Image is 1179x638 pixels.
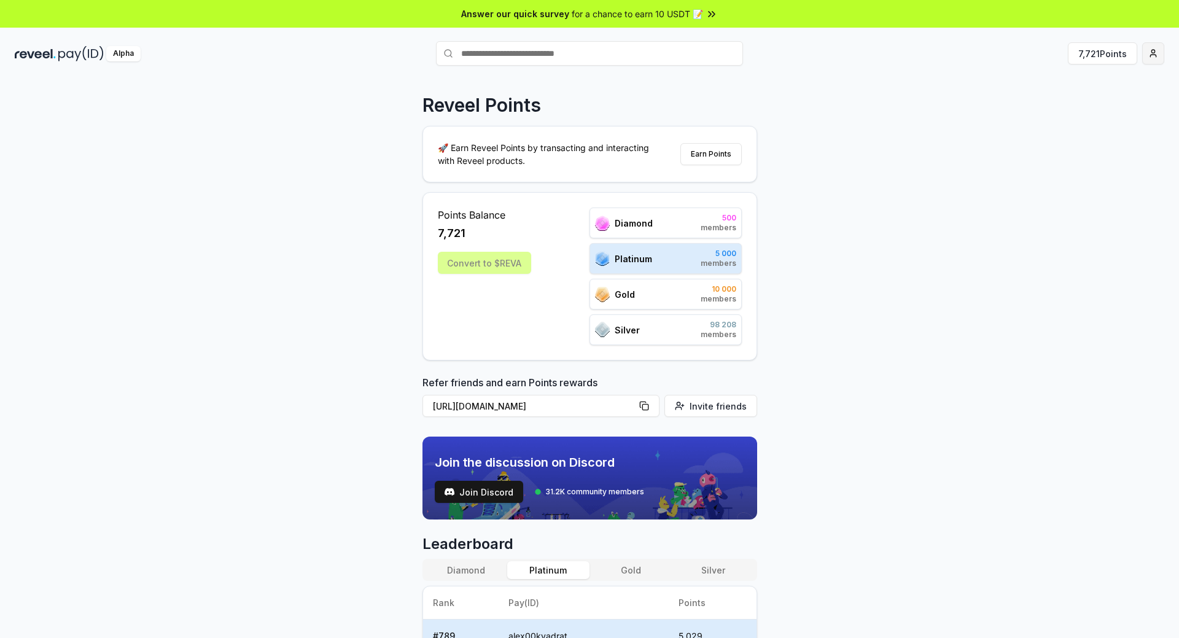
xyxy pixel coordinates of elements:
img: discord_banner [422,437,757,519]
img: reveel_dark [15,46,56,61]
span: Diamond [615,217,653,230]
img: pay_id [58,46,104,61]
p: 🚀 Earn Reveel Points by transacting and interacting with Reveel products. [438,141,659,167]
span: Silver [615,324,640,337]
img: ranks_icon [595,322,610,338]
button: Earn Points [680,143,742,165]
button: [URL][DOMAIN_NAME] [422,395,660,417]
button: Invite friends [664,395,757,417]
th: Rank [423,586,499,620]
button: Silver [672,561,754,579]
button: 7,721Points [1068,42,1137,64]
th: Points [669,586,756,620]
span: for a chance to earn 10 USDT 📝 [572,7,703,20]
span: Join the discussion on Discord [435,454,644,471]
span: Platinum [615,252,652,265]
span: Points Balance [438,208,531,222]
span: 7,721 [438,225,465,242]
img: ranks_icon [595,287,610,302]
span: Leaderboard [422,534,757,554]
button: Diamond [425,561,507,579]
span: 5 000 [701,249,736,259]
button: Platinum [507,561,589,579]
th: Pay(ID) [499,586,669,620]
img: ranks_icon [595,216,610,231]
p: Reveel Points [422,94,541,116]
div: Refer friends and earn Points rewards [422,375,757,422]
span: 98 208 [701,320,736,330]
span: members [701,259,736,268]
span: Answer our quick survey [461,7,569,20]
span: members [701,294,736,304]
div: Alpha [106,46,141,61]
span: members [701,223,736,233]
button: Gold [589,561,672,579]
img: ranks_icon [595,251,610,266]
span: 10 000 [701,284,736,294]
span: 500 [701,213,736,223]
button: Join Discord [435,481,523,503]
a: testJoin Discord [435,481,523,503]
span: Join Discord [459,486,513,499]
span: Invite friends [690,400,747,413]
img: test [445,487,454,497]
span: members [701,330,736,340]
span: 31.2K community members [545,487,644,497]
span: Gold [615,288,635,301]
